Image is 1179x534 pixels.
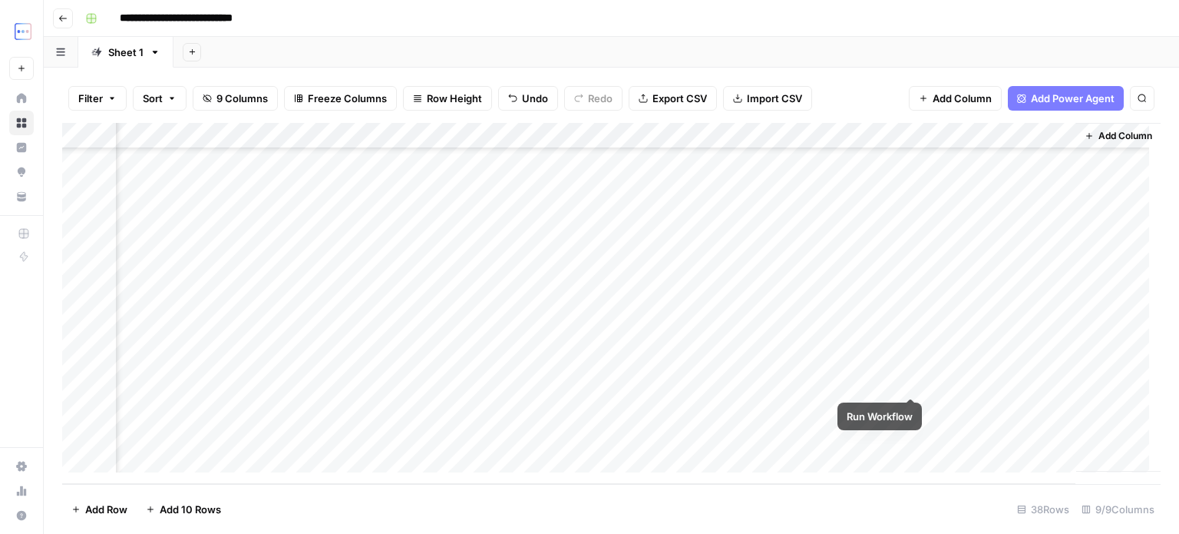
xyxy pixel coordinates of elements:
[498,86,558,111] button: Undo
[909,86,1002,111] button: Add Column
[216,91,268,106] span: 9 Columns
[1075,497,1161,522] div: 9/9 Columns
[723,86,812,111] button: Import CSV
[9,111,34,135] a: Browse
[78,37,173,68] a: Sheet 1
[1098,129,1152,143] span: Add Column
[403,86,492,111] button: Row Height
[9,135,34,160] a: Insights
[284,86,397,111] button: Freeze Columns
[68,86,127,111] button: Filter
[9,86,34,111] a: Home
[1078,126,1158,146] button: Add Column
[9,479,34,503] a: Usage
[143,91,163,106] span: Sort
[193,86,278,111] button: 9 Columns
[1011,497,1075,522] div: 38 Rows
[137,497,230,522] button: Add 10 Rows
[564,86,623,111] button: Redo
[933,91,992,106] span: Add Column
[78,91,103,106] span: Filter
[652,91,707,106] span: Export CSV
[108,45,144,60] div: Sheet 1
[85,502,127,517] span: Add Row
[522,91,548,106] span: Undo
[1031,91,1115,106] span: Add Power Agent
[1008,86,1124,111] button: Add Power Agent
[133,86,187,111] button: Sort
[62,497,137,522] button: Add Row
[9,184,34,209] a: Your Data
[9,503,34,528] button: Help + Support
[588,91,613,106] span: Redo
[747,91,802,106] span: Import CSV
[9,18,37,45] img: TripleDart Logo
[629,86,717,111] button: Export CSV
[9,12,34,51] button: Workspace: TripleDart
[308,91,387,106] span: Freeze Columns
[160,502,221,517] span: Add 10 Rows
[427,91,482,106] span: Row Height
[9,454,34,479] a: Settings
[9,160,34,184] a: Opportunities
